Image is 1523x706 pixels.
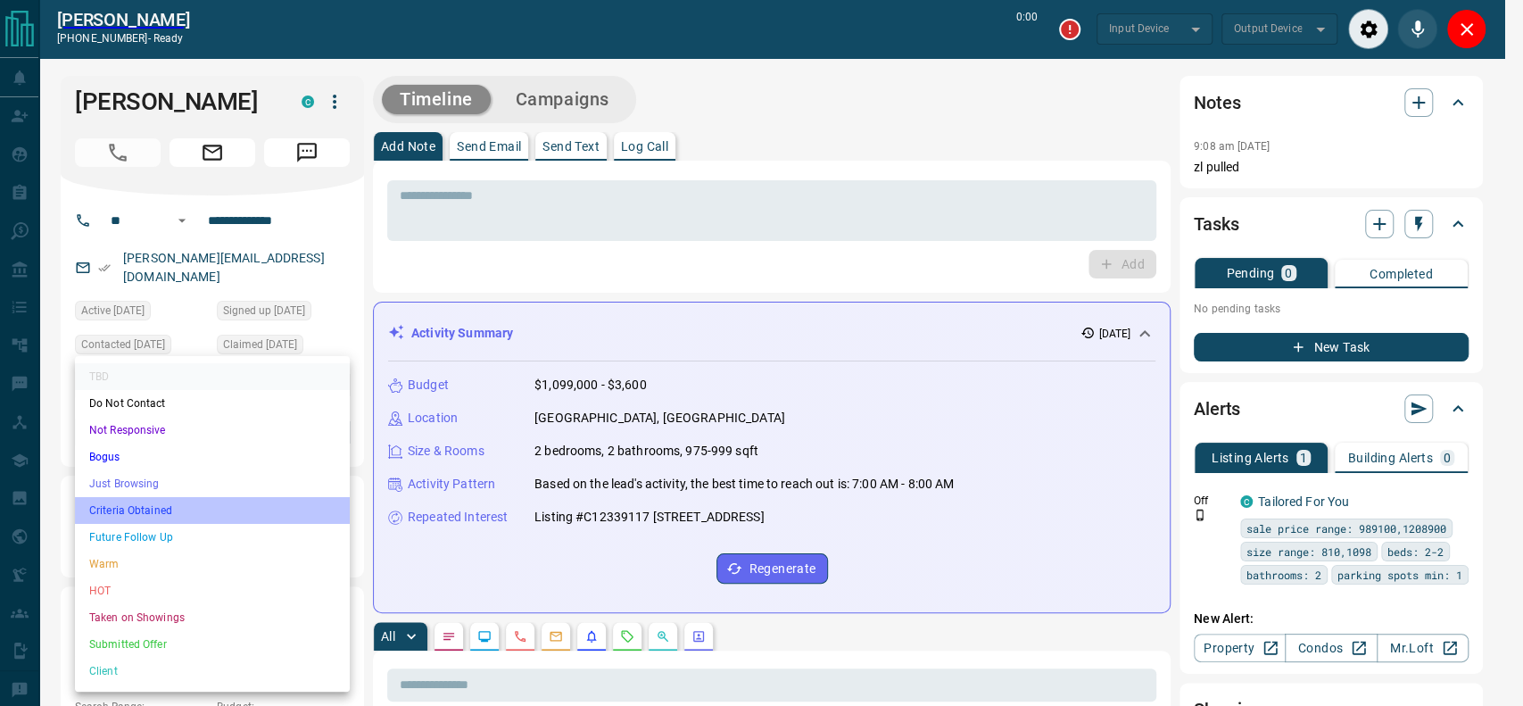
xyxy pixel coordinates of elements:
li: Warm [75,551,350,577]
li: Criteria Obtained [75,497,350,524]
li: Just Browsing [75,470,350,497]
li: HOT [75,577,350,604]
li: Client [75,658,350,685]
li: Do Not Contact [75,390,350,417]
li: Bogus [75,444,350,470]
li: Future Follow Up [75,524,350,551]
li: Taken on Showings [75,604,350,631]
li: Submitted Offer [75,631,350,658]
li: Not Responsive [75,417,350,444]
